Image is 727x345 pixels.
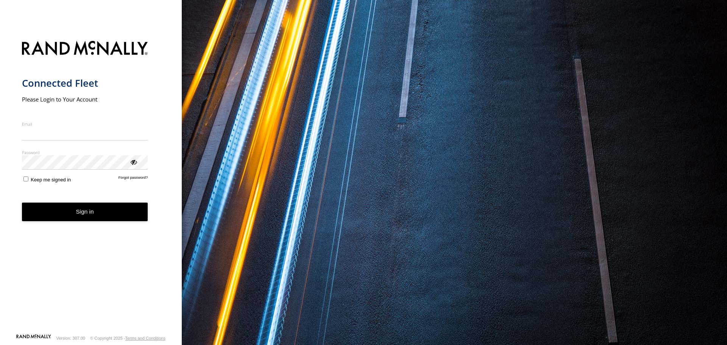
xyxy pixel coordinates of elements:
h2: Please Login to Your Account [22,95,148,103]
img: Rand McNally [22,39,148,59]
h1: Connected Fleet [22,77,148,89]
label: Email [22,121,148,127]
form: main [22,36,160,334]
span: Keep me signed in [31,177,71,183]
div: Version: 307.00 [56,336,85,340]
div: ViewPassword [129,158,137,165]
button: Sign in [22,203,148,221]
div: © Copyright 2025 - [90,336,165,340]
a: Terms and Conditions [125,336,165,340]
a: Forgot password? [119,175,148,183]
label: Password [22,150,148,155]
input: Keep me signed in [23,176,28,181]
a: Visit our Website [16,334,51,342]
